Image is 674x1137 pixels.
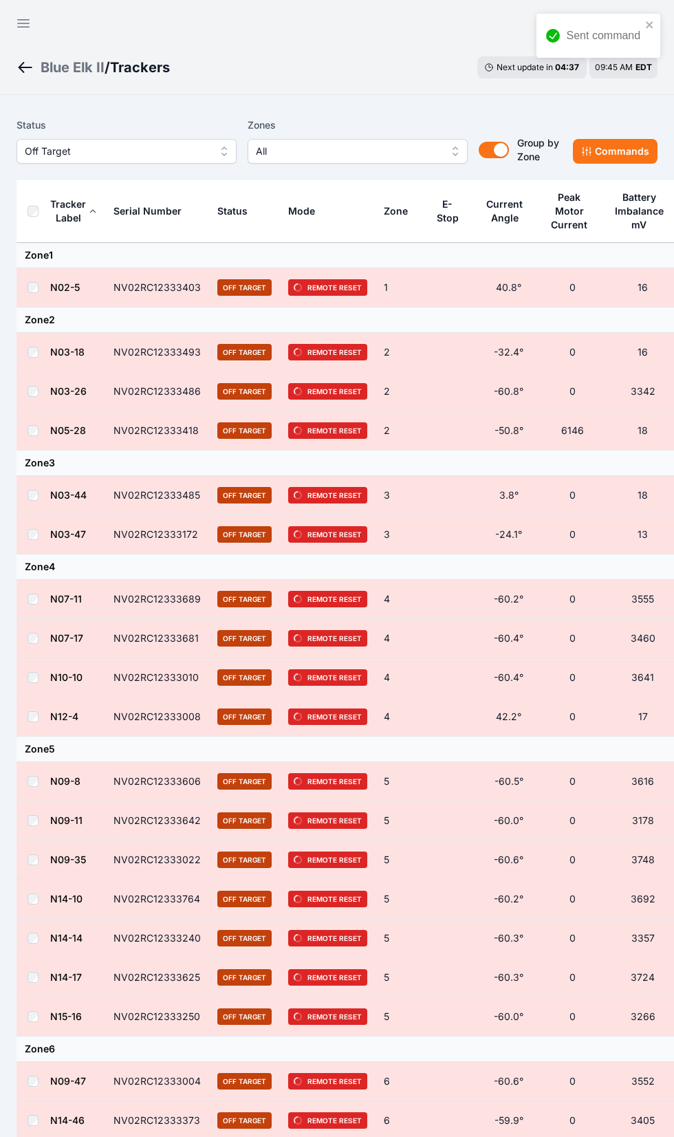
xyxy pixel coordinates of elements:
[105,958,209,997] td: NV02RC12333625
[217,669,272,686] span: Off Target
[50,854,86,865] a: N09-35
[288,487,367,503] span: Remote Reset
[217,591,272,607] span: Off Target
[477,997,541,1037] td: -60.0°
[435,197,459,225] div: E-Stop
[105,333,209,372] td: NV02RC12333493
[105,841,209,880] td: NV02RC12333022
[50,893,83,905] a: N14-10
[25,143,209,160] span: Off Target
[105,268,209,307] td: NV02RC12333403
[288,708,367,725] span: Remote Reset
[105,801,209,841] td: NV02RC12333642
[217,930,272,946] span: Off Target
[613,181,673,241] button: Battery Imbalance mV
[541,1062,605,1101] td: 0
[595,62,633,72] span: 09:45 AM
[477,958,541,997] td: -60.3°
[573,139,657,164] button: Commands
[105,58,110,77] span: /
[217,969,272,986] span: Off Target
[477,515,541,554] td: -24.1°
[50,932,83,944] a: N14-14
[105,880,209,919] td: NV02RC12333764
[477,880,541,919] td: -60.2°
[217,812,272,829] span: Off Target
[105,476,209,515] td: NV02RC12333485
[541,658,605,697] td: 0
[217,526,272,543] span: Off Target
[50,775,80,787] a: N09-8
[541,997,605,1037] td: 0
[288,1112,367,1129] span: Remote Reset
[376,619,427,658] td: 4
[50,346,85,358] a: N03-18
[477,372,541,411] td: -60.8°
[248,139,468,164] button: All
[113,204,182,218] div: Serial Number
[105,658,209,697] td: NV02RC12333010
[50,281,80,293] a: N02-5
[541,880,605,919] td: 0
[541,919,605,958] td: 0
[288,891,367,907] span: Remote Reset
[17,139,237,164] button: Off Target
[477,333,541,372] td: -32.4°
[50,424,86,436] a: N05-28
[288,195,326,228] button: Mode
[105,580,209,619] td: NV02RC12333689
[50,671,83,683] a: N10-10
[217,279,272,296] span: Off Target
[248,117,468,133] label: Zones
[50,1075,86,1087] a: N09-47
[376,333,427,372] td: 2
[217,708,272,725] span: Off Target
[50,632,83,644] a: N07-17
[376,841,427,880] td: 5
[288,852,367,868] span: Remote Reset
[384,204,408,218] div: Zone
[105,997,209,1037] td: NV02RC12333250
[50,814,83,826] a: N09-11
[376,801,427,841] td: 5
[477,841,541,880] td: -60.6°
[541,762,605,801] td: 0
[288,630,367,647] span: Remote Reset
[217,1008,272,1025] span: Off Target
[41,58,105,77] a: Blue Elk II
[113,195,193,228] button: Serial Number
[288,591,367,607] span: Remote Reset
[217,344,272,360] span: Off Target
[541,841,605,880] td: 0
[50,1010,82,1022] a: N15-16
[477,268,541,307] td: 40.8°
[50,188,97,235] button: Tracker Label
[485,188,532,235] button: Current Angle
[256,143,440,160] span: All
[288,969,367,986] span: Remote Reset
[376,762,427,801] td: 5
[477,476,541,515] td: 3.8°
[288,383,367,400] span: Remote Reset
[477,762,541,801] td: -60.5°
[105,372,209,411] td: NV02RC12333486
[477,580,541,619] td: -60.2°
[105,619,209,658] td: NV02RC12333681
[376,658,427,697] td: 4
[376,997,427,1037] td: 5
[376,268,427,307] td: 1
[288,279,367,296] span: Remote Reset
[217,204,248,218] div: Status
[541,580,605,619] td: 0
[217,891,272,907] span: Off Target
[376,1062,427,1101] td: 6
[541,801,605,841] td: 0
[105,697,209,737] td: NV02RC12333008
[217,1112,272,1129] span: Off Target
[288,1073,367,1090] span: Remote Reset
[376,411,427,451] td: 2
[217,422,272,439] span: Off Target
[217,383,272,400] span: Off Target
[288,526,367,543] span: Remote Reset
[105,411,209,451] td: NV02RC12333418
